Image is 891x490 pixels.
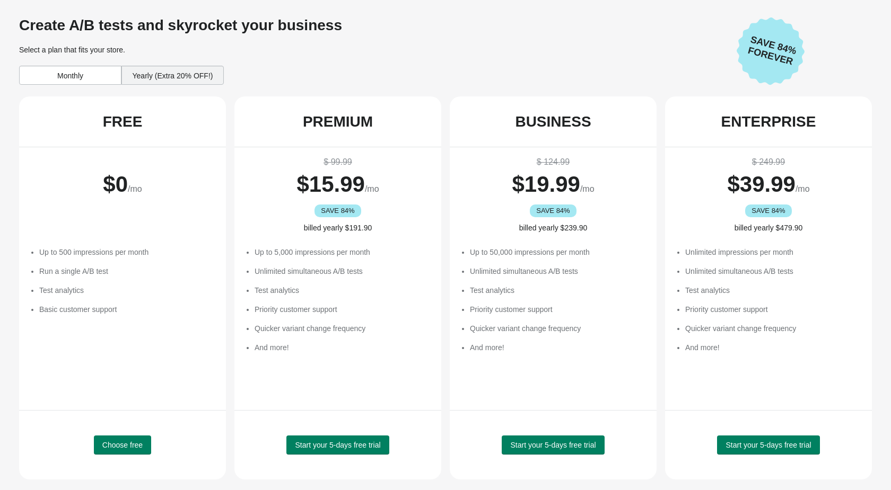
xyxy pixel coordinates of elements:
[685,304,861,315] li: Priority customer support
[255,342,431,353] li: And more!
[740,32,805,69] span: Save 84% Forever
[19,44,728,55] div: Select a plan that fits your store.
[502,435,604,455] button: Start your 5-days free trial
[39,247,215,257] li: Up to 500 impressions per month
[685,266,861,277] li: Unlimited simultaneous A/B tests
[737,17,805,85] img: Save 84% Forever
[745,204,792,217] div: SAVE 84%
[796,184,810,193] span: /mo
[315,204,362,217] div: SAVE 84%
[685,247,861,257] li: Unlimited impressions per month
[39,304,215,315] li: Basic customer support
[460,156,646,168] div: $ 124.99
[245,222,431,233] div: billed yearly $191.90
[580,184,595,193] span: /mo
[685,285,861,296] li: Test analytics
[102,441,143,449] span: Choose free
[255,247,431,257] li: Up to 5,000 impressions per month
[685,342,861,353] li: And more!
[295,441,380,449] span: Start your 5-days free trial
[11,448,45,479] iframe: chat widget
[470,266,646,277] li: Unlimited simultaneous A/B tests
[296,172,364,197] span: $ 15.99
[470,285,646,296] li: Test analytics
[685,323,861,334] li: Quicker variant change frequency
[470,304,646,315] li: Priority customer support
[39,285,215,296] li: Test analytics
[460,222,646,233] div: billed yearly $239.90
[470,323,646,334] li: Quicker variant change frequency
[676,156,861,168] div: $ 249.99
[255,323,431,334] li: Quicker variant change frequency
[726,441,811,449] span: Start your 5-days free trial
[365,184,379,193] span: /mo
[510,441,596,449] span: Start your 5-days free trial
[470,342,646,353] li: And more!
[255,304,431,315] li: Priority customer support
[39,266,215,277] li: Run a single A/B test
[103,113,143,130] div: FREE
[512,172,580,197] span: $ 19.99
[245,156,431,168] div: $ 99.99
[128,184,142,193] span: /mo
[303,113,373,130] div: PREMIUM
[286,435,389,455] button: Start your 5-days free trial
[470,247,646,257] li: Up to 50,000 impressions per month
[530,204,577,217] div: SAVE 84%
[121,66,224,85] div: Yearly (Extra 20% OFF!)
[727,172,795,197] span: $ 39.99
[721,113,816,130] div: ENTERPRISE
[19,66,121,85] div: Monthly
[676,222,861,233] div: billed yearly $479.90
[19,17,728,34] div: Create A/B tests and skyrocket your business
[515,113,591,130] div: BUSINESS
[94,435,151,455] button: Choose free
[103,172,128,197] span: $ 0
[255,285,431,296] li: Test analytics
[255,266,431,277] li: Unlimited simultaneous A/B tests
[717,435,819,455] button: Start your 5-days free trial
